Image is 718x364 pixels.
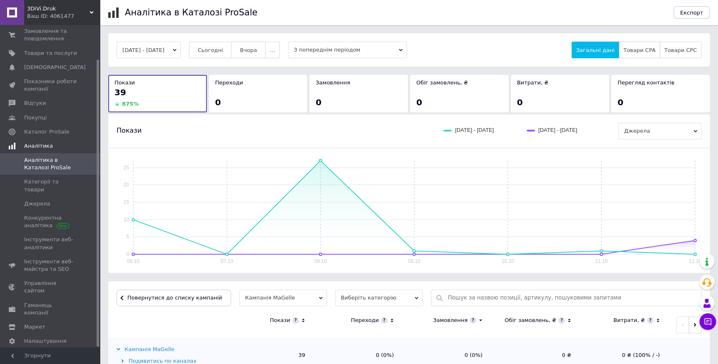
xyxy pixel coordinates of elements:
span: Інструменти веб-майстра та SEO [24,258,77,273]
text: 25 [124,165,129,171]
text: 07.10 [221,258,233,264]
span: Обіг замовлень, ₴ [416,79,468,86]
span: 0 [316,97,321,107]
input: Пошук за назвою позиції, артикулу, пошуковими запитами [448,290,697,306]
div: Покази [270,317,290,324]
span: ... [270,47,275,53]
span: [DEMOGRAPHIC_DATA] [24,64,86,71]
span: Аналітика [24,142,53,150]
span: Джерела [24,200,50,208]
div: Обіг замовлень, ₴ [504,317,556,324]
span: Товари та послуги [24,50,77,57]
div: Витрати, ₴ [613,317,645,324]
button: Товари CPC [660,42,701,58]
span: 0 [617,97,623,107]
button: Сьогодні [189,42,232,58]
text: 20 [124,182,129,188]
span: Переходи [215,79,243,86]
text: 0 [126,251,129,257]
span: Каталог ProSale [24,128,69,136]
span: 3DiVi.Druk [27,5,89,12]
span: Виберіть категорію [335,290,422,306]
span: Кампанія MaGelle [239,290,327,306]
span: Конкурентна аналітика [24,214,77,229]
span: Відгуки [24,99,46,107]
span: Повернутися до списку кампаній [127,295,222,301]
span: Гаманець компанії [24,302,77,317]
span: Сьогодні [198,47,223,53]
span: Товари CPA [623,47,655,53]
span: Загальні дані [576,47,614,53]
text: 12.10 [689,258,701,264]
div: Переходи [351,317,379,324]
text: 10.10 [502,258,514,264]
span: Товари CPC [664,47,697,53]
span: Покази [114,79,135,86]
span: Замовлення [316,79,350,86]
span: Витрати, ₴ [517,79,549,86]
button: Чат з покупцем [699,313,716,330]
span: Замовлення та повідомлення [24,27,77,42]
button: ... [265,42,279,58]
button: Експорт [673,6,710,19]
button: Вчора [231,42,266,58]
span: Налаштування [24,337,67,345]
text: 15 [124,199,129,205]
text: 06.10 [127,258,139,264]
span: Показники роботи компанії [24,78,77,93]
span: Експорт [680,10,703,16]
span: 0 [416,97,422,107]
button: Товари CPA [619,42,660,58]
span: Покази [117,126,142,135]
span: Маркет [24,323,45,331]
span: Джерела [618,123,701,139]
span: 0 [215,97,221,107]
text: 11.10 [595,258,608,264]
text: 08.10 [314,258,327,264]
span: Інструменти веб-аналітики [24,236,77,251]
button: Повернутися до списку кампаній [117,290,231,306]
text: 09.10 [408,258,420,264]
text: 5 [126,234,129,240]
div: Замовлення [433,317,467,324]
span: З попереднім періодом [288,42,407,58]
text: 10 [124,217,129,223]
span: 875 % [122,101,139,107]
button: Загальні дані [571,42,619,58]
span: Аналітика в Каталозі ProSale [24,156,77,171]
div: Ваш ID: 4061477 [27,12,100,20]
span: 0 [517,97,523,107]
span: Перегляд контактів [617,79,674,86]
span: 39 [114,87,126,97]
span: Вчора [240,47,257,53]
button: [DATE] - [DATE] [117,42,181,58]
span: Покупці [24,114,47,121]
h1: Аналітика в Каталозі ProSale [125,7,257,17]
div: Кампанія MaGelle [117,346,174,353]
span: Категорії та товари [24,178,77,193]
span: Управління сайтом [24,280,77,295]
